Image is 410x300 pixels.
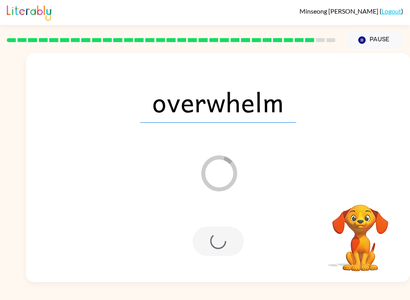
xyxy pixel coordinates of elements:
span: overwhelm [140,81,296,123]
video: Your browser must support playing .mp4 files to use Literably. Please try using another browser. [320,192,400,272]
button: Pause [345,31,403,49]
span: Minseong [PERSON_NAME] [299,7,380,15]
a: Logout [382,7,401,15]
div: ( ) [299,7,403,15]
img: Literably [7,3,51,21]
